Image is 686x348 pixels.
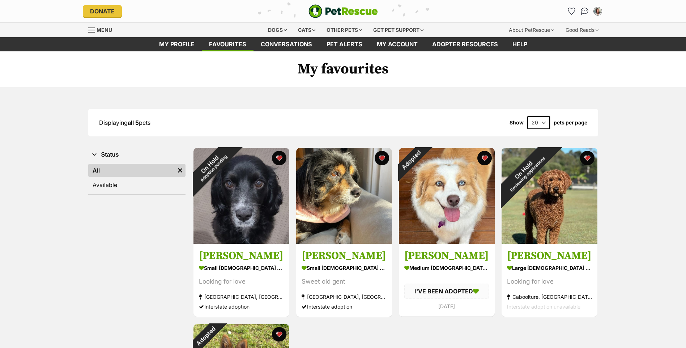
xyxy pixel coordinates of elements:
div: small [DEMOGRAPHIC_DATA] Dog [302,263,387,273]
span: Menu [97,27,112,33]
a: [PERSON_NAME] large [DEMOGRAPHIC_DATA] Dog Looking for love Caboolture, [GEOGRAPHIC_DATA] Interst... [502,244,597,317]
span: Adoption pending [199,154,228,183]
a: [PERSON_NAME] small [DEMOGRAPHIC_DATA] Dog Sweet old gent [GEOGRAPHIC_DATA], [GEOGRAPHIC_DATA] In... [296,244,392,317]
div: medium [DEMOGRAPHIC_DATA] Dog [404,263,489,273]
a: My profile [152,37,202,51]
a: Favourites [202,37,253,51]
span: Show [510,120,524,126]
div: Get pet support [368,23,429,37]
a: Donate [83,5,122,17]
a: Remove filter [175,164,186,177]
button: Status [88,150,186,160]
h3: [PERSON_NAME] [199,249,284,263]
div: large [DEMOGRAPHIC_DATA] Dog [507,263,592,273]
div: Looking for love [507,277,592,287]
div: On Hold [485,132,565,212]
a: Adopter resources [425,37,505,51]
a: Menu [88,23,117,36]
img: chat-41dd97257d64d25036548639549fe6c8038ab92f7586957e7f3b1b290dea8141.svg [581,8,588,15]
div: small [DEMOGRAPHIC_DATA] Dog [199,263,284,273]
img: logo-e224e6f780fb5917bec1dbf3a21bbac754714ae5b6737aabdf751b685950b380.svg [308,4,378,18]
div: Cats [293,23,320,37]
span: Interstate adoption unavailable [507,304,580,310]
h3: [PERSON_NAME] [404,249,489,263]
div: Sweet old gent [302,277,387,287]
a: On HoldReviewing applications [502,238,597,245]
a: conversations [253,37,319,51]
button: favourite [272,151,286,165]
a: Pet alerts [319,37,370,51]
span: Displaying pets [99,119,150,126]
a: [PERSON_NAME] small [DEMOGRAPHIC_DATA] Dog Looking for love [GEOGRAPHIC_DATA], [GEOGRAPHIC_DATA] ... [193,244,289,317]
img: Lizzie [399,148,495,244]
a: Adopted [399,238,495,245]
div: Other pets [321,23,367,37]
a: Help [505,37,534,51]
img: Susan Ilias profile pic [594,8,601,15]
div: Looking for love [199,277,284,287]
h3: [PERSON_NAME] [507,249,592,263]
div: [GEOGRAPHIC_DATA], [GEOGRAPHIC_DATA] [199,292,284,302]
div: Dogs [263,23,292,37]
button: My account [592,5,604,17]
ul: Account quick links [566,5,604,17]
h3: [PERSON_NAME] [302,249,387,263]
img: Sir Battenberg [296,148,392,244]
div: Interstate adoption [199,302,284,312]
a: PetRescue [308,4,378,18]
a: Conversations [579,5,591,17]
div: Adopted [389,139,432,182]
div: Good Reads [561,23,604,37]
div: Interstate adoption [302,302,387,312]
button: favourite [375,151,389,165]
img: Barkley [502,148,597,244]
div: Caboolture, [GEOGRAPHIC_DATA] [507,292,592,302]
a: All [88,164,175,177]
div: I'VE BEEN ADOPTED [404,284,489,299]
div: Status [88,162,186,194]
a: On HoldAdoption pending [193,238,289,245]
strong: all 5 [128,119,139,126]
a: [PERSON_NAME] medium [DEMOGRAPHIC_DATA] Dog I'VE BEEN ADOPTED [DATE] favourite [399,244,495,317]
a: My account [370,37,425,51]
div: [GEOGRAPHIC_DATA], [GEOGRAPHIC_DATA] [302,292,387,302]
div: On Hold [180,134,243,198]
button: favourite [477,151,492,165]
button: favourite [272,327,286,341]
a: Favourites [566,5,578,17]
button: favourite [580,151,595,165]
img: Charlie [193,148,289,244]
span: Reviewing applications [509,156,546,193]
label: pets per page [554,120,587,126]
div: About PetRescue [504,23,559,37]
div: [DATE] [404,301,489,311]
a: Available [88,178,186,191]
